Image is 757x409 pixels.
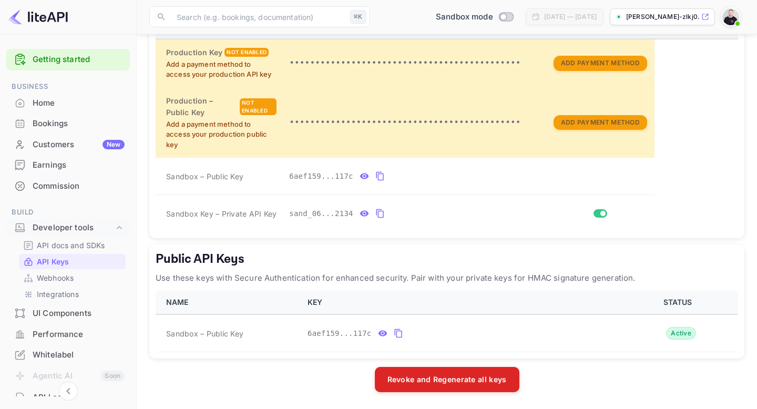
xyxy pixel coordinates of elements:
div: Commission [6,176,130,197]
div: Customers [33,139,125,151]
p: Webhooks [37,272,74,283]
input: Search (e.g. bookings, documentation) [170,6,346,27]
a: Bookings [6,114,130,133]
p: ••••••••••••••••••••••••••••••••••••••••••••• [289,116,537,129]
a: Whitelabel [6,345,130,364]
span: Build [6,207,130,218]
img: LiteAPI logo [8,8,68,25]
div: Home [6,93,130,114]
div: Earnings [33,159,125,171]
button: Add Payment Method [554,56,647,71]
a: Home [6,93,130,113]
a: Add Payment Method [554,58,647,67]
p: ••••••••••••••••••••••••••••••••••••••••••••• [289,57,537,69]
img: Spencer Toogood [722,8,739,25]
div: Commission [33,180,125,192]
div: CustomersNew [6,135,130,155]
div: Not enabled [240,98,277,115]
p: [PERSON_NAME]-zlkj0.... [626,12,699,22]
a: Webhooks [23,272,121,283]
div: Active [666,327,696,340]
div: API Keys [19,254,126,269]
span: Business [6,81,130,93]
div: Home [33,97,125,109]
div: Developer tools [33,222,114,234]
p: Integrations [37,289,79,300]
a: Integrations [23,289,121,300]
th: NAME [156,291,301,314]
div: [DATE] — [DATE] [544,12,597,22]
span: Sandbox – Public Key [166,171,243,182]
button: Revoke and Regenerate all keys [375,367,519,392]
a: API docs and SDKs [23,240,121,251]
div: Not enabled [224,48,269,57]
div: Bookings [33,118,125,130]
a: Getting started [33,54,125,66]
button: Collapse navigation [59,382,78,401]
div: Bookings [6,114,130,134]
div: Whitelabel [6,345,130,365]
div: API docs and SDKs [19,238,126,253]
div: Whitelabel [33,349,125,361]
a: Add Payment Method [554,117,647,126]
table: private api keys table [156,15,738,232]
div: ⌘K [350,10,366,24]
span: Sandbox mode [436,11,493,23]
p: API docs and SDKs [37,240,105,251]
div: Getting started [6,49,130,70]
p: Add a payment method to access your production public key [166,119,277,150]
p: API Keys [37,256,69,267]
div: Integrations [19,287,126,302]
h6: Production – Public Key [166,95,238,118]
span: Sandbox – Public Key [166,328,243,339]
div: Performance [6,324,130,345]
span: Sandbox Key – Private API Key [166,209,277,218]
a: API Keys [23,256,121,267]
p: Add a payment method to access your production API key [166,59,277,80]
h6: Production Key [166,47,222,58]
div: Developer tools [6,219,130,237]
div: Performance [33,329,125,341]
span: sand_06...2134 [289,208,353,219]
p: Use these keys with Secure Authentication for enhanced security. Pair with your private keys for ... [156,272,738,284]
span: 6aef159...117c [308,328,372,339]
a: UI Components [6,303,130,323]
button: Add Payment Method [554,115,647,130]
div: New [103,140,125,149]
div: Earnings [6,155,130,176]
a: Earnings [6,155,130,175]
div: Webhooks [19,270,126,285]
a: CustomersNew [6,135,130,154]
table: public api keys table [156,291,738,352]
div: UI Components [33,308,125,320]
div: Switch to Production mode [432,11,517,23]
a: Commission [6,176,130,196]
a: Performance [6,324,130,344]
div: API Logs [33,392,125,404]
th: KEY [301,291,621,314]
h5: Public API Keys [156,251,738,268]
div: UI Components [6,303,130,324]
th: STATUS [621,291,738,314]
span: 6aef159...117c [289,171,353,182]
a: API Logs [6,387,130,407]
